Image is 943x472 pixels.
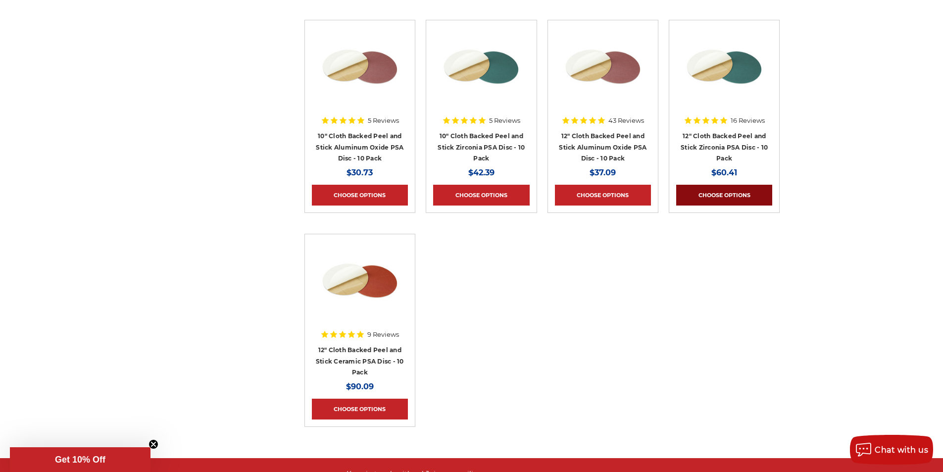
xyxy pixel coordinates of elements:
a: 8 inch self adhesive sanding disc ceramic [312,241,408,337]
span: 5 Reviews [489,117,520,124]
span: Chat with us [875,445,928,455]
a: Choose Options [312,185,408,206]
span: $60.41 [711,168,737,177]
img: Zirc Peel and Stick cloth backed PSA discs [442,27,521,106]
img: 8 inch self adhesive sanding disc ceramic [320,241,399,320]
button: Close teaser [149,439,158,449]
span: Get 10% Off [55,455,105,465]
a: 12 inch Aluminum Oxide PSA Sanding Disc with Cloth Backing [555,27,651,123]
span: $30.73 [347,168,373,177]
a: Choose Options [433,185,529,206]
a: Choose Options [312,399,408,420]
a: 12" Cloth Backed Peel and Stick Zirconia PSA Disc - 10 Pack [681,132,768,162]
span: $37.09 [590,168,616,177]
a: Choose Options [676,185,772,206]
a: 10 inch Aluminum Oxide PSA Sanding Disc with Cloth Backing [312,27,408,123]
a: Choose Options [555,185,651,206]
span: 16 Reviews [731,117,765,124]
img: Zirc Peel and Stick cloth backed PSA discs [685,27,764,106]
span: 5 Reviews [368,117,399,124]
img: 10 inch Aluminum Oxide PSA Sanding Disc with Cloth Backing [320,27,399,106]
div: Get 10% OffClose teaser [10,447,150,472]
a: 10" Cloth Backed Peel and Stick Zirconia PSA Disc - 10 Pack [438,132,525,162]
img: 12 inch Aluminum Oxide PSA Sanding Disc with Cloth Backing [563,27,643,106]
span: $90.09 [346,382,374,391]
button: Chat with us [850,435,933,465]
span: $42.39 [468,168,495,177]
span: 43 Reviews [608,117,644,124]
span: 9 Reviews [367,331,399,338]
a: Zirc Peel and Stick cloth backed PSA discs [433,27,529,123]
a: Zirc Peel and Stick cloth backed PSA discs [676,27,772,123]
a: 12" Cloth Backed Peel and Stick Ceramic PSA Disc - 10 Pack [316,346,404,376]
a: 10" Cloth Backed Peel and Stick Aluminum Oxide PSA Disc - 10 Pack [316,132,403,162]
a: 12" Cloth Backed Peel and Stick Aluminum Oxide PSA Disc - 10 Pack [559,132,646,162]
